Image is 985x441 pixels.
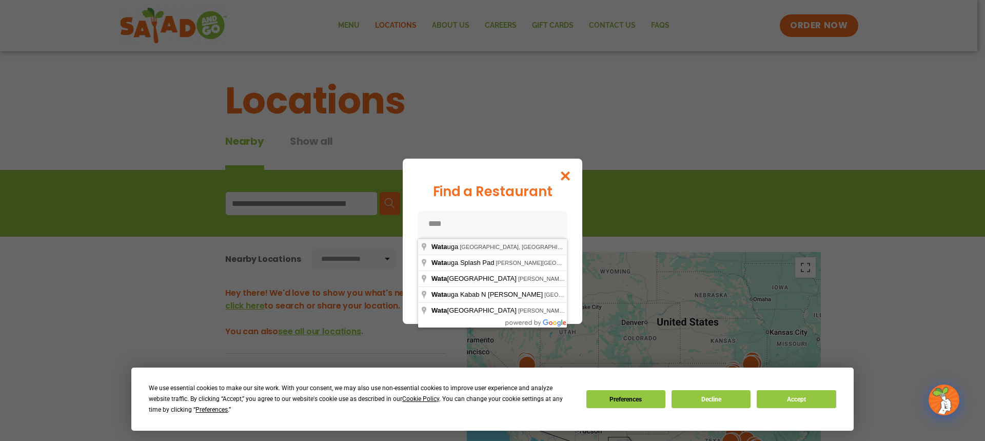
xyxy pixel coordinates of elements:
[518,276,685,282] span: [PERSON_NAME][GEOGRAPHIC_DATA], [GEOGRAPHIC_DATA]
[431,291,447,298] span: Wata
[544,292,665,298] span: [GEOGRAPHIC_DATA], [GEOGRAPHIC_DATA]
[757,390,836,408] button: Accept
[431,291,544,298] span: uga Kabab N [PERSON_NAME]
[418,182,567,202] div: Find a Restaurant
[195,406,228,413] span: Preferences
[431,275,447,282] span: Wata
[431,259,447,266] span: Wata
[431,243,447,251] span: Wata
[586,390,665,408] button: Preferences
[672,390,751,408] button: Decline
[431,306,518,314] span: [GEOGRAPHIC_DATA]
[930,386,958,414] img: wpChatIcon
[402,395,439,402] span: Cookie Policy
[431,306,447,314] span: Wata
[460,244,580,250] span: [GEOGRAPHIC_DATA], [GEOGRAPHIC_DATA]
[431,259,496,266] span: uga Splash Pad
[518,308,685,314] span: [PERSON_NAME][GEOGRAPHIC_DATA], [GEOGRAPHIC_DATA]
[431,243,460,251] span: uga
[149,383,574,415] div: We use essential cookies to make our site work. With your consent, we may also use non-essential ...
[131,368,854,431] div: Cookie Consent Prompt
[496,260,663,266] span: [PERSON_NAME][GEOGRAPHIC_DATA], [GEOGRAPHIC_DATA]
[431,275,518,282] span: [GEOGRAPHIC_DATA]
[549,159,582,193] button: Close modal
